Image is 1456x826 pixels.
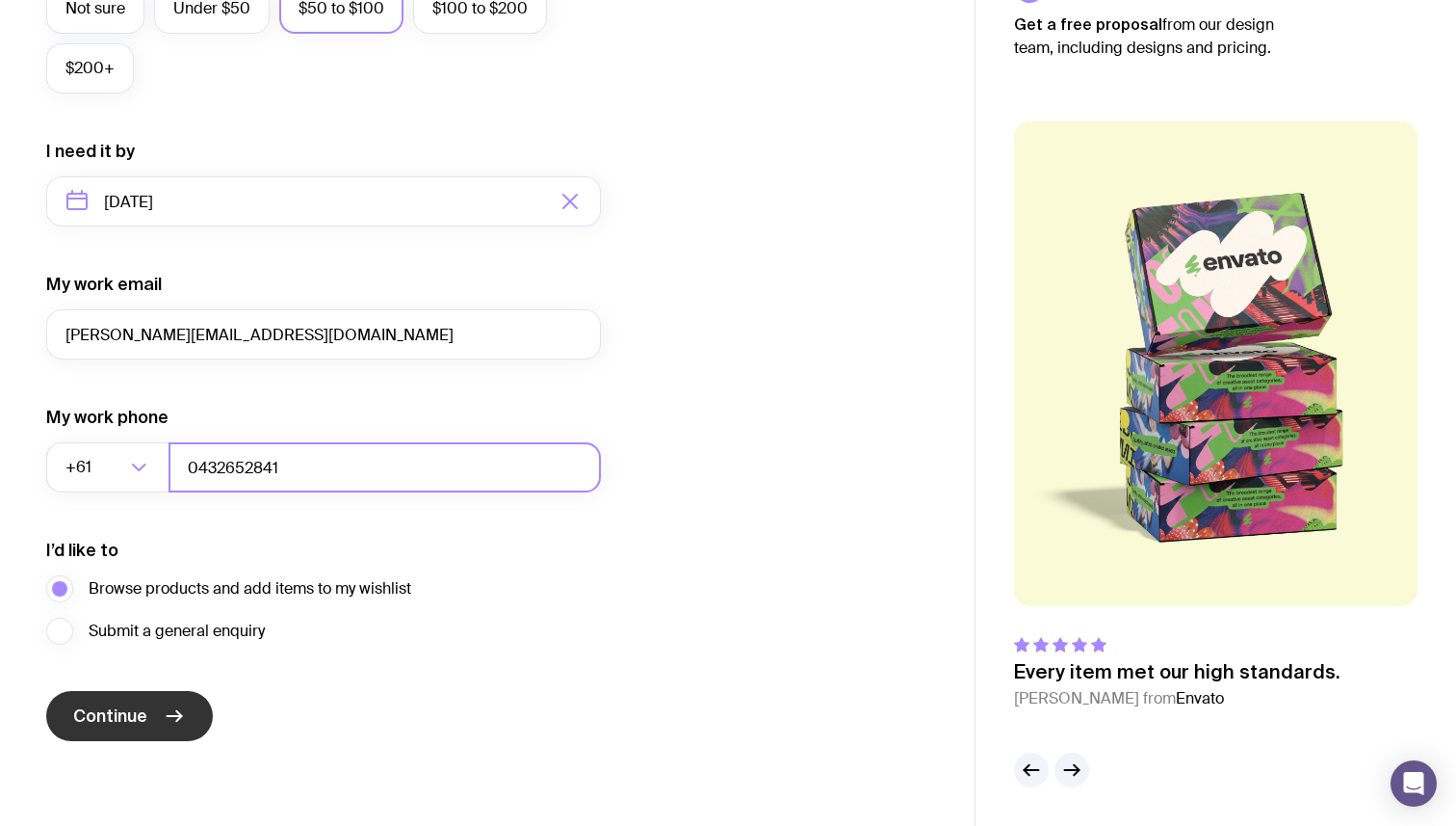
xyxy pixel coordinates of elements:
[46,140,135,163] label: I need it by
[46,442,169,493] div: Search for option
[89,577,411,600] span: Browse products and add items to my wishlist
[1391,760,1437,807] div: Open Intercom Messenger
[169,442,601,493] input: 0400123456
[1014,660,1340,683] p: Every item met our high standards.
[73,705,147,728] span: Continue
[65,442,95,493] span: +61
[1014,13,1303,60] p: from our design team, including designs and pricing.
[46,273,162,296] label: My work email
[46,309,601,360] input: you@email.com
[1014,15,1162,33] strong: Get a free proposal
[89,620,265,643] span: Submit a general enquiry
[1176,688,1224,708] span: Envato
[46,691,213,741] button: Continue
[46,406,169,429] label: My work phone
[46,176,601,226] input: Select a target date
[46,539,118,562] label: I’d like to
[46,43,134,93] label: $200+
[95,442,125,493] input: Search for option
[1014,687,1340,710] cite: [PERSON_NAME] from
